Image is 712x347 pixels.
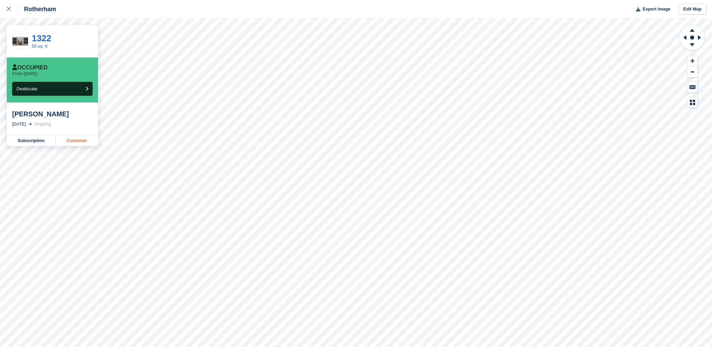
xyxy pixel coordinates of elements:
span: Export Image [643,6,670,13]
div: [DATE] [12,121,26,128]
a: Edit Map [679,4,707,15]
button: Zoom Out [688,67,698,78]
div: Occupied [12,64,48,71]
button: Map Legend [688,97,698,108]
a: Customer [56,135,98,146]
a: 50 sq. ft [32,44,47,49]
button: Export Image [632,4,671,15]
p: From [DATE] [12,71,38,76]
div: [PERSON_NAME] [12,110,93,118]
span: Deallocate [17,86,37,91]
button: Deallocate [12,82,93,96]
img: 50%20SQ.FT.jpg [13,37,28,46]
button: Zoom In [688,55,698,67]
a: Subscription [7,135,56,146]
div: Rotherham [18,5,56,13]
button: Keyboard Shortcuts [688,82,698,93]
div: Ongoing [34,121,51,128]
a: 1322 [32,33,51,43]
img: arrow-right-light-icn-cde0832a797a2874e46488d9cf13f60e5c3a73dbe684e267c42b8395dfbc2abf.svg [28,123,32,125]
